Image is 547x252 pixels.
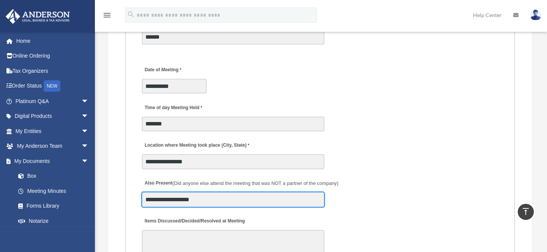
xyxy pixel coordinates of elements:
[11,199,100,214] a: Forms Library
[11,213,100,229] a: Notarize
[521,207,530,216] i: vertical_align_top
[5,78,100,94] a: Order StatusNEW
[127,10,135,19] i: search
[5,139,100,154] a: My Anderson Teamarrow_drop_down
[5,33,100,49] a: Home
[5,63,100,78] a: Tax Organizers
[172,180,338,186] span: (Did anyone else attend the meeting that was NOT a partner of the company)
[142,216,247,227] label: Items Discussed/Decided/Resolved at Meeting
[11,183,96,199] a: Meeting Minutes
[142,141,251,151] label: Location where Meeting took place (City, State)
[142,178,340,189] label: Also Present
[142,65,214,75] label: Date of Meeting
[3,9,72,24] img: Anderson Advisors Platinum Portal
[44,80,60,92] div: NEW
[81,153,96,169] span: arrow_drop_down
[11,169,100,184] a: Box
[518,204,534,220] a: vertical_align_top
[102,11,112,20] i: menu
[81,139,96,154] span: arrow_drop_down
[81,94,96,109] span: arrow_drop_down
[5,94,100,109] a: Platinum Q&Aarrow_drop_down
[142,103,214,113] label: Time of day Meeting Held
[5,109,100,124] a: Digital Productsarrow_drop_down
[5,124,100,139] a: My Entitiesarrow_drop_down
[5,49,100,64] a: Online Ordering
[81,124,96,139] span: arrow_drop_down
[530,9,541,20] img: User Pic
[5,153,100,169] a: My Documentsarrow_drop_down
[102,13,112,20] a: menu
[81,109,96,124] span: arrow_drop_down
